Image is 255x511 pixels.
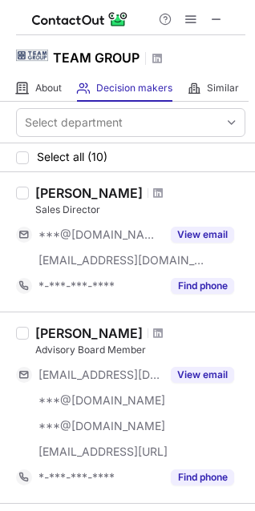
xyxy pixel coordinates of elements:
h1: TEAM GROUP [53,48,140,67]
div: Select department [25,115,123,131]
span: Decision makers [96,82,172,95]
span: ***@[DOMAIN_NAME] [38,419,165,433]
div: [PERSON_NAME] [35,185,143,201]
button: Reveal Button [171,227,234,243]
img: ContactOut v5.3.10 [32,10,128,29]
span: Select all (10) [37,151,107,163]
span: About [35,82,62,95]
button: Reveal Button [171,278,234,294]
button: Reveal Button [171,469,234,485]
div: Advisory Board Member [35,343,245,357]
div: Sales Director [35,203,245,217]
span: [EMAIL_ADDRESS][URL] [38,445,168,459]
span: [EMAIL_ADDRESS][DOMAIN_NAME] [38,253,205,268]
img: e0edd549139cf361975a16bb6b7a8b75 [16,39,48,71]
span: ***@[DOMAIN_NAME] [38,227,161,242]
span: ***@[DOMAIN_NAME] [38,393,165,408]
button: Reveal Button [171,367,234,383]
span: Similar [207,82,239,95]
span: [EMAIL_ADDRESS][DOMAIN_NAME] [38,368,161,382]
div: [PERSON_NAME] [35,325,143,341]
